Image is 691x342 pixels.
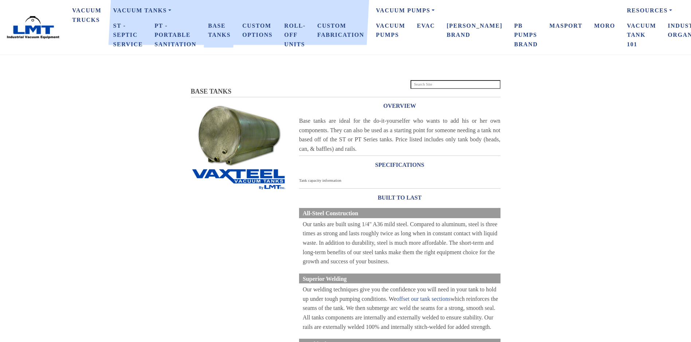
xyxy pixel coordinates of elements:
a: PT - Portable Sanitation [149,18,202,52]
a: Moro [588,18,621,34]
img: Stacks Image 111569 [191,168,287,190]
a: Custom Options [236,18,278,43]
a: Vacuum Pumps [370,18,411,43]
a: ST - Septic Service [107,18,149,52]
span: Superior Welding [303,276,347,282]
div: Our welding techniques give you the confidence you will need in your tank to hold up under tough ... [299,283,500,331]
span: Tank capacity information [299,178,341,182]
img: LMT [6,16,60,39]
a: Base Tanks [202,18,236,43]
img: Stacks Image 9449 [193,102,284,168]
h3: OVERVIEW [299,100,500,112]
a: Vacuum Tanks [107,3,370,18]
a: eVAC [411,18,441,34]
span: All-Steel Construction [303,210,358,216]
div: Base tanks are ideal for the do-it-yourselfer who wants to add his or her own components. They ca... [299,116,500,153]
a: BUILT TO LAST [299,189,500,206]
a: OVERVIEW [299,97,500,114]
a: Vacuum Trucks [66,3,107,27]
div: Our tanks are built using 1/4" A36 mild steel. Compared to aluminum, steel is three times as stro... [299,218,500,266]
a: Masport [543,18,588,34]
a: Roll-Off Units [278,18,311,52]
a: Vacuum Tank 101 [621,18,662,52]
a: [PERSON_NAME] Brand [441,18,508,43]
a: SPECIFICATIONS [299,156,500,173]
span: BASE TANKS [191,88,232,95]
h3: SPECIFICATIONS [299,159,500,171]
h3: BUILT TO LAST [299,192,500,204]
a: Custom Fabrication [311,18,370,43]
a: PB Pumps Brand [508,18,543,52]
input: Search Site [411,80,500,89]
a: offset our tank sections [396,296,451,302]
a: Vacuum Pumps [370,3,621,18]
